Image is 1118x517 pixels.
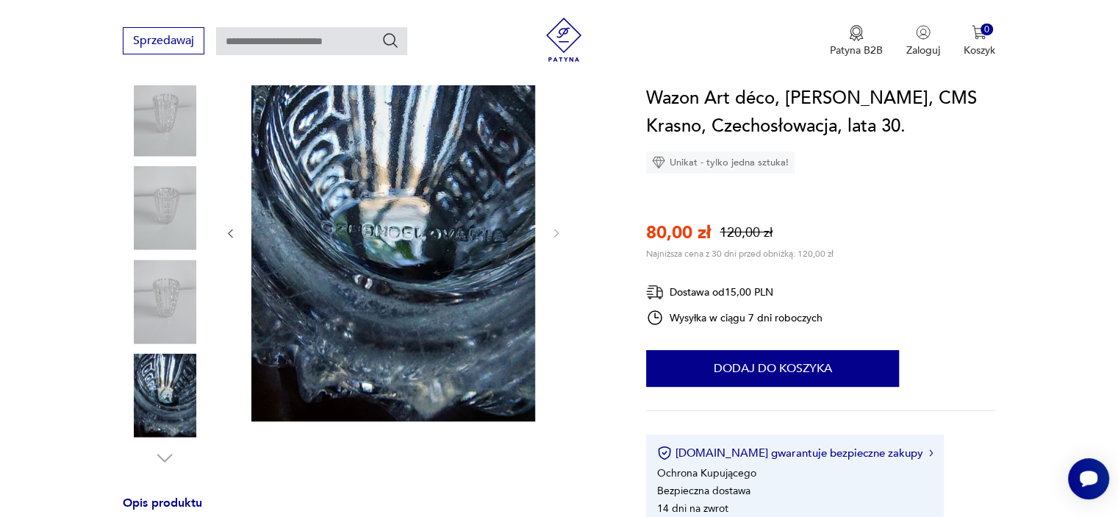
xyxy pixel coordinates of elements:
button: Dodaj do koszyka [646,350,899,387]
img: Ikona koszyka [972,25,986,40]
li: Bezpieczna dostawa [657,484,750,498]
img: Ikona dostawy [646,283,664,302]
img: Patyna - sklep z meblami i dekoracjami vintage [542,18,586,62]
div: Unikat - tylko jedna sztuka! [646,151,795,174]
img: Zdjęcie produktu Wazon Art déco, S. Reich, CMS Krasno, Czechosłowacja, lata 30. [251,43,535,421]
div: Wysyłka w ciągu 7 dni roboczych [646,309,823,327]
img: Ikona medalu [849,25,864,41]
img: Zdjęcie produktu Wazon Art déco, S. Reich, CMS Krasno, Czechosłowacja, lata 30. [123,72,207,156]
p: Najniższa cena z 30 dni przed obniżką: 120,00 zł [646,248,834,260]
a: Ikona medaluPatyna B2B [830,25,883,57]
img: Zdjęcie produktu Wazon Art déco, S. Reich, CMS Krasno, Czechosłowacja, lata 30. [123,354,207,438]
img: Ikonka użytkownika [916,25,931,40]
button: [DOMAIN_NAME] gwarantuje bezpieczne zakupy [657,446,933,460]
a: Sprzedawaj [123,37,204,47]
li: Ochrona Kupującego [657,466,756,480]
img: Ikona diamentu [652,156,665,169]
button: 0Koszyk [964,25,995,57]
img: Ikona strzałki w prawo [929,449,934,457]
li: 14 dni na zwrot [657,502,728,516]
img: Ikona certyfikatu [657,446,672,460]
div: 0 [981,24,993,36]
img: Zdjęcie produktu Wazon Art déco, S. Reich, CMS Krasno, Czechosłowacja, lata 30. [123,260,207,343]
h1: Wazon Art déco, [PERSON_NAME], CMS Krasno, Czechosłowacja, lata 30. [646,85,995,140]
p: Zaloguj [906,43,940,57]
button: Zaloguj [906,25,940,57]
iframe: Smartsupp widget button [1068,458,1109,499]
button: Szukaj [381,32,399,49]
button: Patyna B2B [830,25,883,57]
p: Koszyk [964,43,995,57]
img: Zdjęcie produktu Wazon Art déco, S. Reich, CMS Krasno, Czechosłowacja, lata 30. [123,166,207,250]
p: 80,00 zł [646,221,711,245]
div: Dostawa od 15,00 PLN [646,283,823,302]
p: 120,00 zł [720,224,773,242]
p: Patyna B2B [830,43,883,57]
button: Sprzedawaj [123,27,204,54]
